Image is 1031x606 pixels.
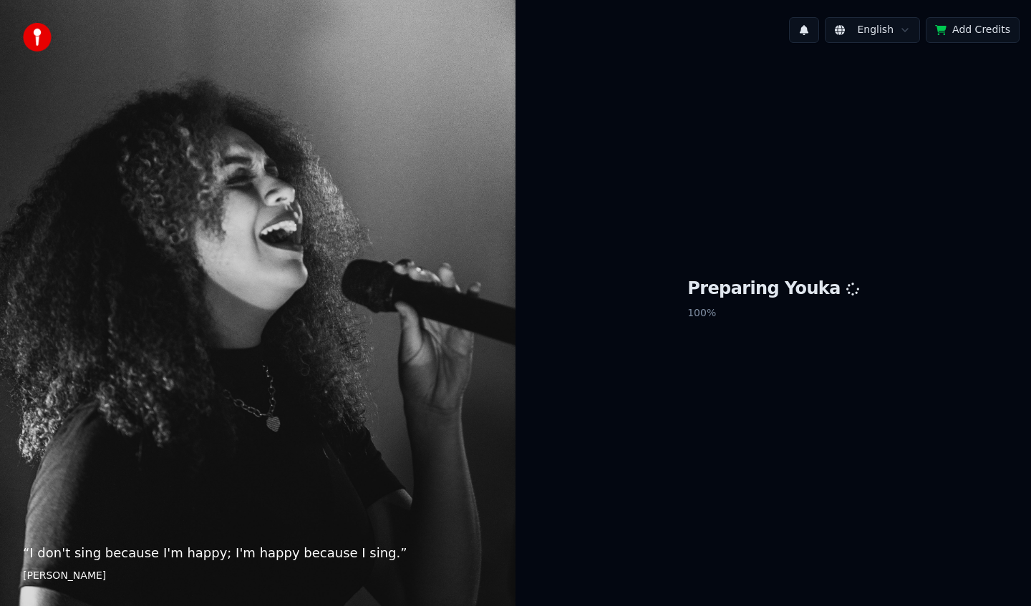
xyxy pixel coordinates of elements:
[926,17,1020,43] button: Add Credits
[23,569,493,583] footer: [PERSON_NAME]
[23,23,52,52] img: youka
[687,300,859,326] p: 100 %
[687,278,859,300] h1: Preparing Youka
[23,543,493,563] p: “ I don't sing because I'm happy; I'm happy because I sing. ”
